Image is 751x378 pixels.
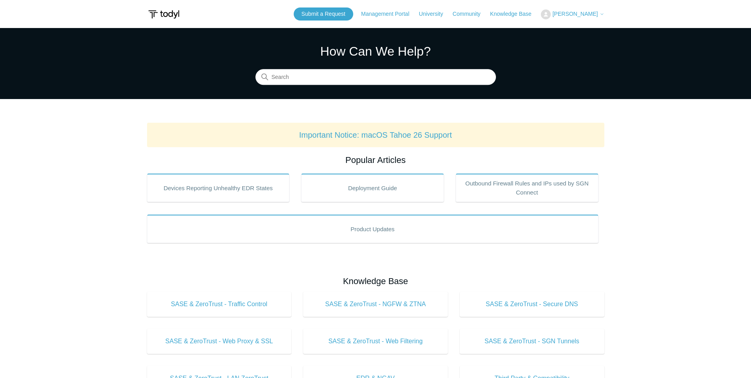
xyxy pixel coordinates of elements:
input: Search [255,69,496,85]
a: University [419,10,451,18]
span: SASE & ZeroTrust - SGN Tunnels [471,337,593,346]
a: SASE & ZeroTrust - Web Filtering [303,329,448,354]
h2: Knowledge Base [147,275,604,288]
a: Community [453,10,488,18]
a: Important Notice: macOS Tahoe 26 Support [299,131,452,139]
a: SASE & ZeroTrust - Traffic Control [147,292,292,317]
span: SASE & ZeroTrust - Traffic Control [159,299,280,309]
span: SASE & ZeroTrust - Web Filtering [315,337,436,346]
a: SASE & ZeroTrust - SGN Tunnels [460,329,604,354]
img: Todyl Support Center Help Center home page [147,7,181,22]
span: [PERSON_NAME] [552,11,598,17]
span: SASE & ZeroTrust - NGFW & ZTNA [315,299,436,309]
a: SASE & ZeroTrust - Secure DNS [460,292,604,317]
a: Submit a Request [294,7,353,21]
a: Devices Reporting Unhealthy EDR States [147,174,290,202]
a: SASE & ZeroTrust - NGFW & ZTNA [303,292,448,317]
a: SASE & ZeroTrust - Web Proxy & SSL [147,329,292,354]
a: Deployment Guide [301,174,444,202]
a: Outbound Firewall Rules and IPs used by SGN Connect [456,174,598,202]
h1: How Can We Help? [255,42,496,61]
a: Management Portal [361,10,417,18]
span: SASE & ZeroTrust - Secure DNS [471,299,593,309]
h2: Popular Articles [147,153,604,167]
button: [PERSON_NAME] [541,9,604,19]
a: Product Updates [147,215,598,243]
a: Knowledge Base [490,10,539,18]
span: SASE & ZeroTrust - Web Proxy & SSL [159,337,280,346]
